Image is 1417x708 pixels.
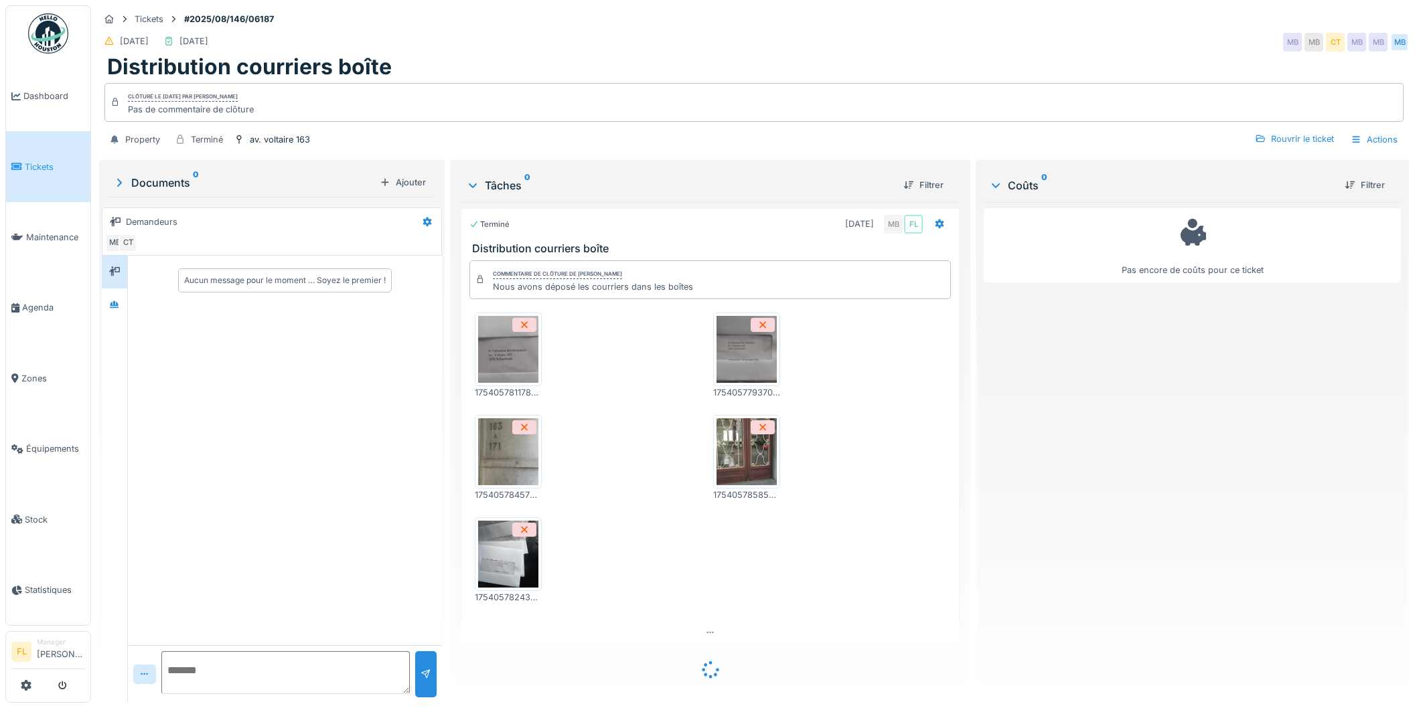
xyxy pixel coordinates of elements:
div: MB [1390,33,1409,52]
div: Rouvrir le ticket [1250,130,1339,148]
div: MB [1369,33,1388,52]
div: Pas de commentaire de clôture [128,103,254,116]
div: [DATE] [845,217,874,230]
div: av. voltaire 163 [250,133,310,146]
div: 17540578585092939813083515675083.jpg [713,489,780,501]
a: Agenda [6,272,90,343]
span: Agenda [22,301,85,314]
li: [PERSON_NAME] [37,637,85,666]
img: Badge_color-CXgf-gQk.svg [28,13,68,54]
div: Ajouter [374,173,431,191]
img: ycaijpzdvr5o0qtzlu4kog1dema8 [717,418,777,485]
a: Tickets [6,131,90,201]
div: Coûts [989,177,1334,193]
div: CT [1326,33,1345,52]
div: MB [1283,33,1302,52]
span: Maintenance [26,231,85,244]
span: Équipements [26,442,85,455]
img: 9dj2p66irdelpclseq7s6ssnyd7h [478,521,538,588]
li: FL [11,642,31,662]
div: MB [1347,33,1366,52]
div: MB [1304,33,1323,52]
div: Filtrer [898,176,949,194]
div: [DATE] [179,35,208,48]
div: 17540578457808463055511626071231.jpg [475,489,542,501]
h1: Distribution courriers boîte [107,54,392,80]
a: Statistiques [6,555,90,625]
div: MB [105,234,124,252]
div: MB [884,215,903,234]
div: Documents [113,175,374,191]
a: Zones [6,343,90,414]
div: Actions [1345,130,1404,149]
a: FL Manager[PERSON_NAME] [11,637,85,669]
img: 1rele449qeo66vydlqylillow8on [478,316,538,383]
div: Nous avons déposé les courriers dans les boîtes [493,280,693,293]
div: 17540577937024490767162153993137.jpg [713,386,780,399]
span: Zones [21,372,85,385]
div: Aucun message pour le moment … Soyez le premier ! [184,274,386,286]
sup: 0 [524,177,530,193]
div: Tâches [466,177,893,193]
div: Pas encore de coûts pour ce ticket [992,214,1392,276]
img: s8t6jgnrxo1tb2ohr9cu1fib1und [478,418,538,485]
div: Terminé [191,133,223,146]
div: Clôturé le [DATE] par [PERSON_NAME] [128,92,238,102]
sup: 0 [193,175,199,191]
div: Commentaire de clôture de [PERSON_NAME] [493,270,622,279]
sup: 0 [1041,177,1047,193]
span: Dashboard [23,90,85,102]
div: 17540578243676150960667602314883.jpg [475,591,542,604]
div: Property [125,133,160,146]
span: Statistiques [25,584,85,596]
div: Filtrer [1339,176,1390,194]
div: Manager [37,637,85,647]
div: [DATE] [120,35,149,48]
span: Tickets [25,161,85,173]
div: FL [904,215,923,234]
img: fieztj2qxufo88b10648q1ef8144 [717,316,777,383]
span: Stock [25,513,85,526]
h3: Distribution courriers boîte [472,242,954,255]
div: CT [119,234,137,252]
div: Tickets [135,13,163,25]
a: Maintenance [6,202,90,272]
div: Demandeurs [126,215,177,228]
div: Terminé [469,219,510,230]
a: Dashboard [6,61,90,131]
strong: #2025/08/146/06187 [179,13,279,25]
div: 17540578117884606080436105625937.jpg [475,386,542,399]
a: Stock [6,484,90,554]
a: Équipements [6,414,90,484]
